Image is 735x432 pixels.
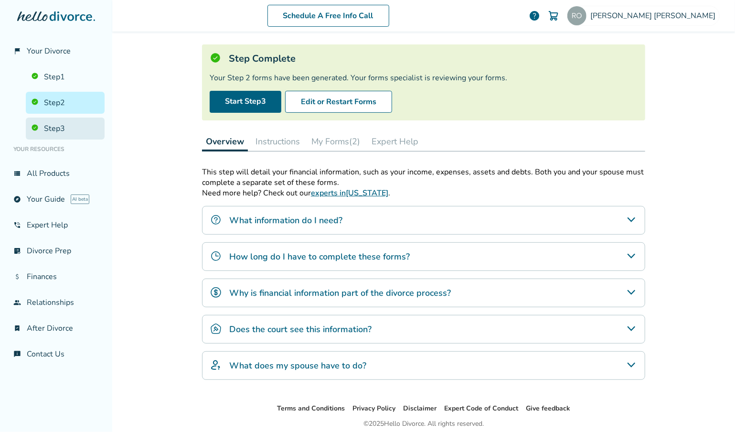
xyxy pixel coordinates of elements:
a: Privacy Policy [352,404,395,413]
button: Instructions [252,132,304,151]
span: Your Divorce [27,46,71,56]
button: Edit or Restart Forms [285,91,392,113]
a: chat_infoContact Us [8,343,105,365]
img: Why is financial information part of the divorce process? [210,287,222,298]
h5: Step Complete [229,52,296,65]
span: phone_in_talk [13,221,21,229]
span: bookmark_check [13,324,21,332]
li: Your Resources [8,140,105,159]
a: Step3 [26,118,105,140]
span: group [13,299,21,306]
span: flag_2 [13,47,21,55]
span: AI beta [71,194,89,204]
a: experts in[US_STATE] [311,188,388,198]
div: Why is financial information part of the divorce process? [202,279,645,307]
h4: Why is financial information part of the divorce process? [229,287,451,299]
a: Expert Code of Conduct [444,404,518,413]
img: What information do I need? [210,214,222,226]
span: chat_info [13,350,21,358]
img: How long do I have to complete these forms? [210,250,222,262]
h4: Does the court see this information? [229,323,372,335]
span: attach_money [13,273,21,281]
a: attach_moneyFinances [8,266,105,288]
button: Overview [202,132,248,151]
span: view_list [13,170,21,177]
a: exploreYour GuideAI beta [8,188,105,210]
button: Expert Help [368,132,422,151]
img: Does the court see this information? [210,323,222,335]
a: flag_2Your Divorce [8,40,105,62]
div: Your Step 2 forms have been generated. Your forms specialist is reviewing your forms. [210,73,638,83]
a: bookmark_checkAfter Divorce [8,317,105,339]
span: explore [13,195,21,203]
img: roger@osbhome.com [567,6,586,25]
a: Step1 [26,66,105,88]
div: How long do I have to complete these forms? [202,242,645,271]
div: What information do I need? [202,206,645,235]
h4: How long do I have to complete these forms? [229,250,410,263]
a: Step2 [26,92,105,114]
h4: What information do I need? [229,214,342,227]
a: Schedule A Free Info Call [267,5,389,27]
p: Need more help? Check out our . [202,188,645,198]
a: list_alt_checkDivorce Prep [8,240,105,262]
h4: What does my spouse have to do? [229,359,366,372]
div: What does my spouse have to do? [202,351,645,380]
div: © 2025 Hello Divorce. All rights reserved. [363,418,484,430]
a: help [529,10,540,22]
p: This step will detail your financial information, such as your income, expenses, assets and debts... [202,167,645,188]
a: phone_in_talkExpert Help [8,214,105,236]
li: Give feedback [526,403,570,414]
a: Start Step3 [210,91,281,113]
span: list_alt_check [13,247,21,255]
a: view_listAll Products [8,162,105,184]
button: My Forms(2) [308,132,364,151]
img: What does my spouse have to do? [210,359,222,371]
span: [PERSON_NAME] [PERSON_NAME] [590,11,719,21]
a: Terms and Conditions [277,404,345,413]
img: Cart [548,10,559,22]
div: Does the court see this information? [202,315,645,344]
iframe: Chat Widget [687,386,735,432]
a: groupRelationships [8,292,105,313]
li: Disclaimer [403,403,437,414]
